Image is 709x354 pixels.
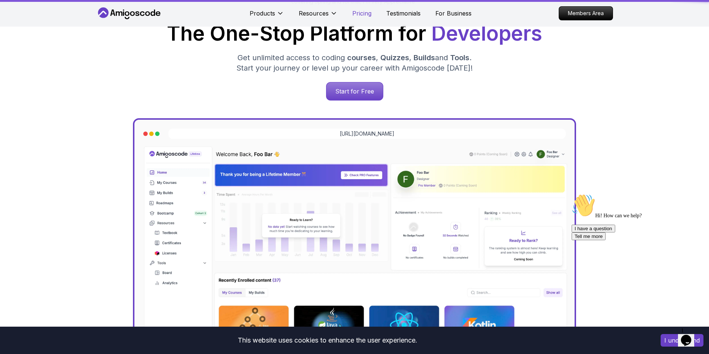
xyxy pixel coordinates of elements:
span: Hi! How can we help? [3,22,73,28]
button: I have a question [3,34,47,42]
a: Start for Free [326,82,383,101]
h1: The One-Stop Platform for [102,23,607,44]
span: courses [347,53,376,62]
button: Products [250,9,284,24]
a: For Business [435,9,472,18]
span: Quizzes [380,53,409,62]
a: Testimonials [386,9,421,18]
a: [URL][DOMAIN_NAME] [340,130,394,137]
div: 👋Hi! How can we help?I have a questionTell me more [3,3,136,50]
a: Members Area [559,6,613,20]
button: Resources [299,9,338,24]
iframe: chat widget [569,191,702,321]
span: Tools [450,53,469,62]
p: Members Area [559,7,613,20]
div: This website uses cookies to enhance the user experience. [6,332,650,348]
img: :wave: [3,3,27,27]
button: Accept cookies [661,334,703,347]
p: Products [250,9,275,18]
p: Get unlimited access to coding , , and . Start your journey or level up your career with Amigosco... [230,52,479,73]
a: Pricing [352,9,371,18]
span: Builds [414,53,435,62]
iframe: chat widget [678,324,702,347]
button: Tell me more [3,42,37,50]
span: Developers [431,21,542,45]
p: Resources [299,9,329,18]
